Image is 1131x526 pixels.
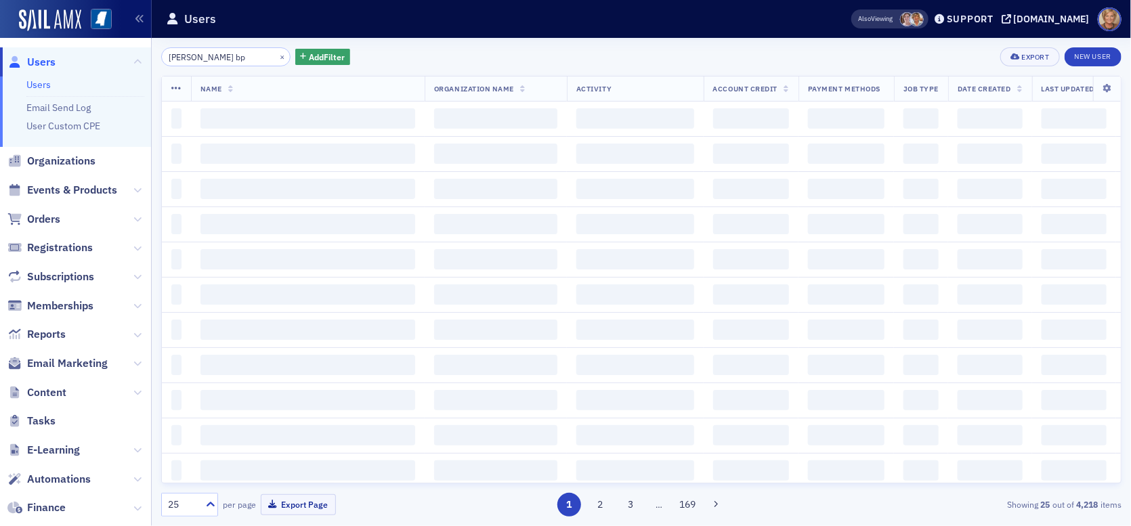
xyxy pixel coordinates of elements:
[171,355,182,375] span: ‌
[713,425,789,445] span: ‌
[676,493,700,517] button: 169
[557,493,581,517] button: 1
[808,84,880,93] span: Payment Methods
[27,299,93,313] span: Memberships
[171,179,182,199] span: ‌
[576,390,694,410] span: ‌
[27,55,56,70] span: Users
[7,500,66,515] a: Finance
[1014,13,1090,25] div: [DOMAIN_NAME]
[903,144,939,164] span: ‌
[910,12,924,26] span: Stephanie Edwards
[309,51,345,63] span: Add Filter
[168,498,198,512] div: 25
[7,55,56,70] a: Users
[576,144,694,164] span: ‌
[1042,179,1107,199] span: ‌
[713,84,777,93] span: Account Credit
[958,320,1022,340] span: ‌
[576,214,694,234] span: ‌
[434,320,557,340] span: ‌
[7,327,66,342] a: Reports
[7,212,60,227] a: Orders
[7,443,80,458] a: E-Learning
[808,179,884,199] span: ‌
[1042,108,1107,129] span: ‌
[7,269,94,284] a: Subscriptions
[1042,320,1107,340] span: ‌
[713,355,789,375] span: ‌
[713,284,789,305] span: ‌
[1042,249,1107,269] span: ‌
[903,425,939,445] span: ‌
[958,355,1022,375] span: ‌
[1065,47,1122,66] a: New User
[171,320,182,340] span: ‌
[713,144,789,164] span: ‌
[903,355,939,375] span: ‌
[200,84,222,93] span: Name
[7,183,117,198] a: Events & Products
[434,355,557,375] span: ‌
[434,425,557,445] span: ‌
[7,299,93,313] a: Memberships
[808,390,884,410] span: ‌
[649,498,668,510] span: …
[91,9,112,30] img: SailAMX
[576,249,694,269] span: ‌
[958,460,1022,481] span: ‌
[200,249,416,269] span: ‌
[261,494,336,515] button: Export Page
[81,9,112,32] a: View Homepage
[200,108,416,129] span: ‌
[27,269,94,284] span: Subscriptions
[1042,284,1107,305] span: ‌
[200,460,416,481] span: ‌
[1074,498,1101,510] strong: 4,218
[958,144,1022,164] span: ‌
[903,108,939,129] span: ‌
[200,214,416,234] span: ‌
[171,108,182,129] span: ‌
[903,84,939,93] span: Job Type
[200,390,416,410] span: ‌
[1000,47,1059,66] button: Export
[808,320,884,340] span: ‌
[434,460,557,481] span: ‌
[958,214,1022,234] span: ‌
[200,320,416,340] span: ‌
[434,284,557,305] span: ‌
[900,12,914,26] span: Lydia Carlisle
[576,460,694,481] span: ‌
[171,249,182,269] span: ‌
[26,79,51,91] a: Users
[576,179,694,199] span: ‌
[200,144,416,164] span: ‌
[171,425,182,445] span: ‌
[19,9,81,31] a: SailAMX
[947,13,994,25] div: Support
[1042,390,1107,410] span: ‌
[713,214,789,234] span: ‌
[808,144,884,164] span: ‌
[27,327,66,342] span: Reports
[171,144,182,164] span: ‌
[903,249,939,269] span: ‌
[808,284,884,305] span: ‌
[200,425,416,445] span: ‌
[27,443,80,458] span: E-Learning
[1022,53,1050,61] div: Export
[808,425,884,445] span: ‌
[171,460,182,481] span: ‌
[26,120,100,132] a: User Custom CPE
[576,320,694,340] span: ‌
[1042,214,1107,234] span: ‌
[808,460,884,481] span: ‌
[184,11,216,27] h1: Users
[1042,425,1107,445] span: ‌
[958,390,1022,410] span: ‌
[903,284,939,305] span: ‌
[713,320,789,340] span: ‌
[903,179,939,199] span: ‌
[27,472,91,487] span: Automations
